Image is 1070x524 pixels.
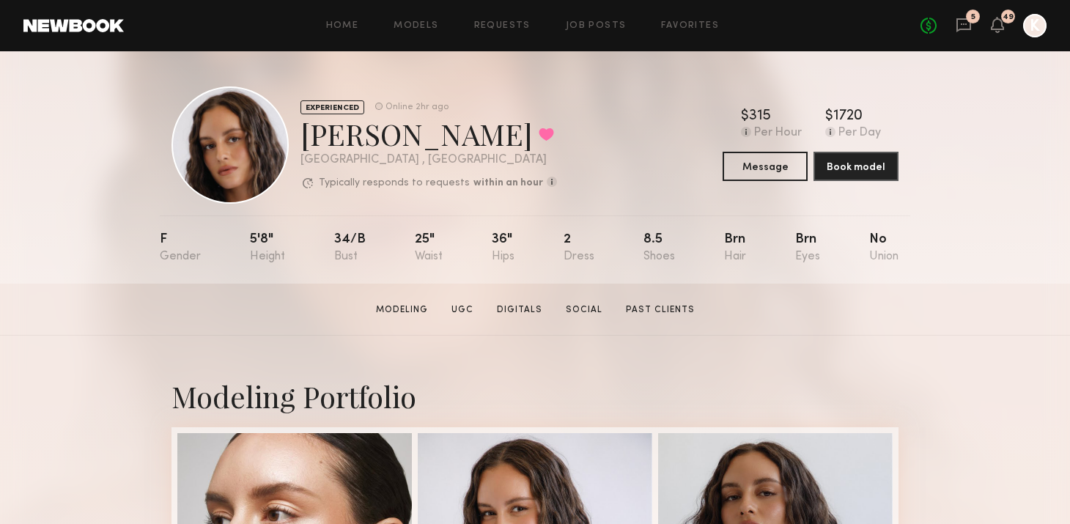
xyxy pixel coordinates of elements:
[491,303,548,317] a: Digitals
[1023,14,1047,37] a: K
[326,21,359,31] a: Home
[620,303,701,317] a: Past Clients
[661,21,719,31] a: Favorites
[741,109,749,124] div: $
[971,13,975,21] div: 5
[394,21,438,31] a: Models
[723,152,808,181] button: Message
[446,303,479,317] a: UGC
[300,100,364,114] div: EXPERIENCED
[869,233,899,263] div: No
[160,233,201,263] div: F
[560,303,608,317] a: Social
[749,109,771,124] div: 315
[838,127,881,140] div: Per Day
[833,109,863,124] div: 1720
[334,233,366,263] div: 34/b
[300,114,557,153] div: [PERSON_NAME]
[566,21,627,31] a: Job Posts
[1003,13,1014,21] div: 49
[370,303,434,317] a: Modeling
[825,109,833,124] div: $
[171,377,899,416] div: Modeling Portfolio
[474,21,531,31] a: Requests
[795,233,820,263] div: Brn
[385,103,449,112] div: Online 2hr ago
[473,178,543,188] b: within an hour
[956,17,972,35] a: 5
[643,233,675,263] div: 8.5
[300,154,557,166] div: [GEOGRAPHIC_DATA] , [GEOGRAPHIC_DATA]
[724,233,746,263] div: Brn
[319,178,470,188] p: Typically responds to requests
[813,152,899,181] button: Book model
[754,127,802,140] div: Per Hour
[492,233,514,263] div: 36"
[250,233,285,263] div: 5'8"
[564,233,594,263] div: 2
[415,233,443,263] div: 25"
